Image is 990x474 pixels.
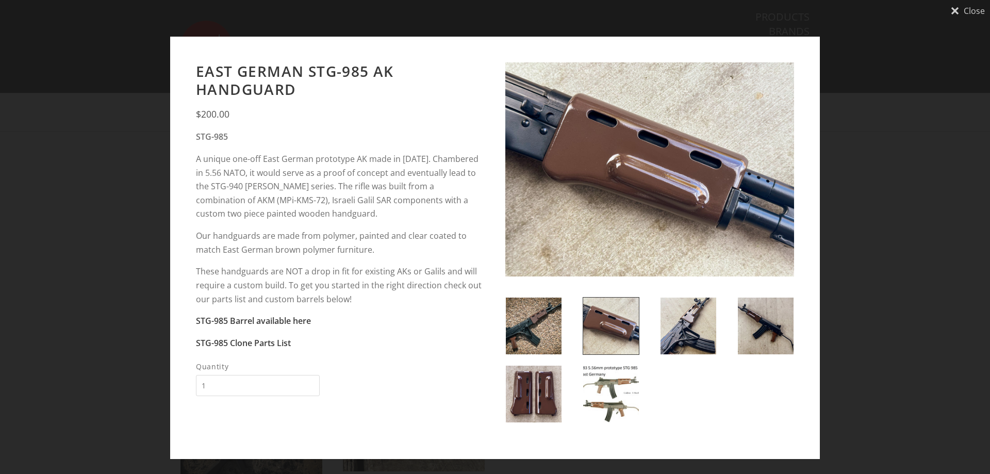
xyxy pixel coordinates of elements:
a: STG-985 Barrel available here [196,315,311,326]
p: Our handguards are made from polymer, painted and clear coated to match East German brown polymer... [196,229,485,256]
img: East German STG-985 AK Handguard [505,62,794,279]
img: East German STG-985 AK Handguard [506,298,562,354]
img: East German STG-985 AK Handguard [661,298,716,354]
h2: East German STG-985 AK Handguard [196,62,485,99]
span: $200.00 [196,108,229,120]
span: Close [964,7,985,15]
img: East German STG-985 AK Handguard [738,298,794,354]
span: Quantity [196,361,320,372]
p: A unique one-off East German prototype AK made in [DATE]. Chambered in 5.56 NATO, it would serve ... [196,152,485,221]
img: East German STG-985 AK Handguard [506,366,562,422]
p: These handguards are NOT a drop in fit for existing AKs or Galils and will require a custom build... [196,265,485,306]
input: Quantity [196,375,320,396]
a: STG-985 Clone Parts List [196,337,291,349]
img: East German STG-985 AK Handguard [583,298,639,354]
img: East German STG-985 AK Handguard [583,366,639,422]
strong: STG-985 [196,131,228,142]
